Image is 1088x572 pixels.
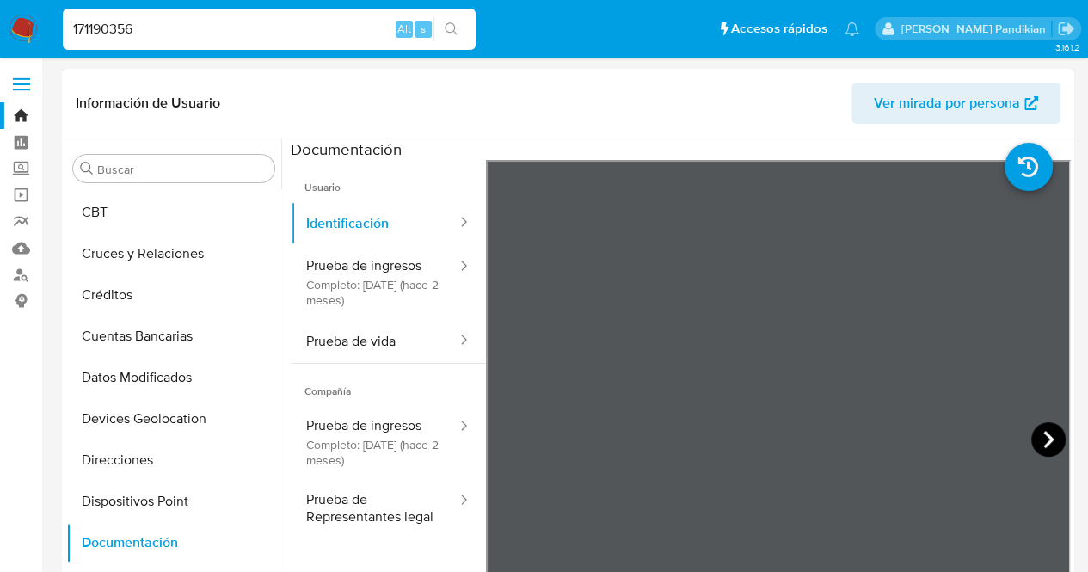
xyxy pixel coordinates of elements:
span: s [421,21,426,37]
button: Direcciones [66,440,281,481]
input: Buscar [97,162,267,177]
span: Accesos rápidos [731,20,827,38]
button: Cruces y Relaciones [66,233,281,274]
span: Ver mirada por persona [874,83,1020,124]
button: Ver mirada por persona [851,83,1060,124]
input: Buscar usuario o caso... [63,18,476,40]
button: Créditos [66,274,281,316]
h1: Información de Usuario [76,95,220,112]
button: Dispositivos Point [66,481,281,522]
button: Cuentas Bancarias [66,316,281,357]
button: Buscar [80,162,94,175]
button: Devices Geolocation [66,398,281,440]
button: Documentación [66,522,281,563]
button: CBT [66,192,281,233]
button: Datos Modificados [66,357,281,398]
a: Notificaciones [845,22,859,36]
a: Salir [1057,20,1075,38]
button: search-icon [433,17,469,41]
p: agostina.bazzano@mercadolibre.com [901,21,1051,37]
span: Alt [397,21,411,37]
